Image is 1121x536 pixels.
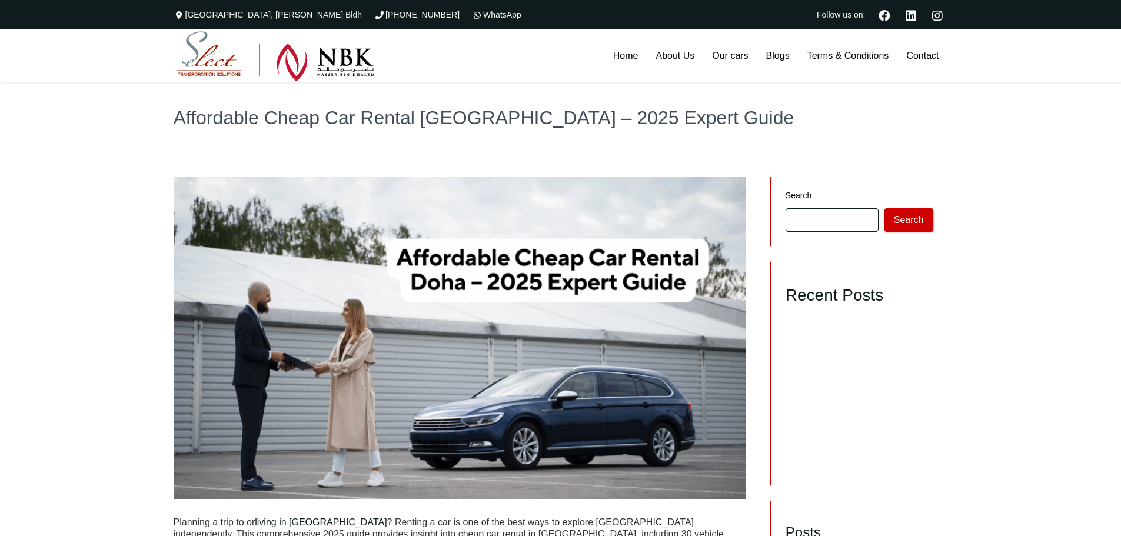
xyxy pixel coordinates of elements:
[786,346,923,380] a: Unlock Stress-Free Travel with the #1 Car Rental Service in [GEOGRAPHIC_DATA] – Your Complete Sel...
[786,384,923,410] a: Unlock Comfort & Space: Rent the Maxus G10 in [GEOGRAPHIC_DATA] [DATE]!
[174,108,948,127] h1: Affordable Cheap Car Rental [GEOGRAPHIC_DATA] – 2025 Expert Guide
[604,29,647,82] a: Home
[703,29,757,82] a: Our cars
[174,177,747,499] img: Affordable Cheap Car Rental Doha – 2025 Expert Guide
[786,317,932,342] a: Conquer Every Journey with the Best SUV Rental in [GEOGRAPHIC_DATA] – Your Complete Select Rent a...
[786,285,933,305] h2: Recent Posts
[255,517,387,527] a: living in [GEOGRAPHIC_DATA]
[374,10,460,19] a: [PHONE_NUMBER]
[471,10,521,19] a: WhatsApp
[786,413,929,439] a: Ultimate Stress‑Free Guide: Car Rental [GEOGRAPHIC_DATA] with Select Rent a Car
[647,29,703,82] a: About Us
[757,29,799,82] a: Blogs
[786,191,933,199] label: Search
[884,208,933,232] button: Search
[897,29,947,82] a: Contact
[786,442,924,460] a: Rent a Car Qatar with Driver – 2025 Ultimate Guide for Hassle‑Free Travel
[177,31,374,82] img: Select Rent a Car
[927,8,948,21] a: Instagram
[874,8,895,21] a: Facebook
[799,29,898,82] a: Terms & Conditions
[901,8,922,21] a: Linkedin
